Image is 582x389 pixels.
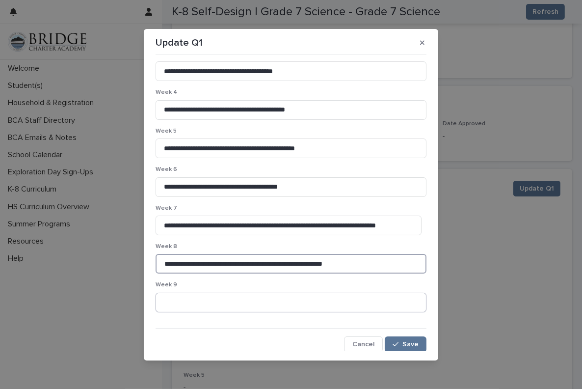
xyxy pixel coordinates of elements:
span: Week 8 [156,244,177,250]
button: Cancel [344,336,383,352]
span: Week 7 [156,205,177,211]
span: Week 9 [156,282,177,288]
span: Save [402,341,419,348]
button: Save [385,336,426,352]
span: Week 4 [156,89,177,95]
span: Week 6 [156,167,177,172]
span: Cancel [352,341,374,348]
span: Week 5 [156,128,177,134]
p: Update Q1 [156,37,203,49]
